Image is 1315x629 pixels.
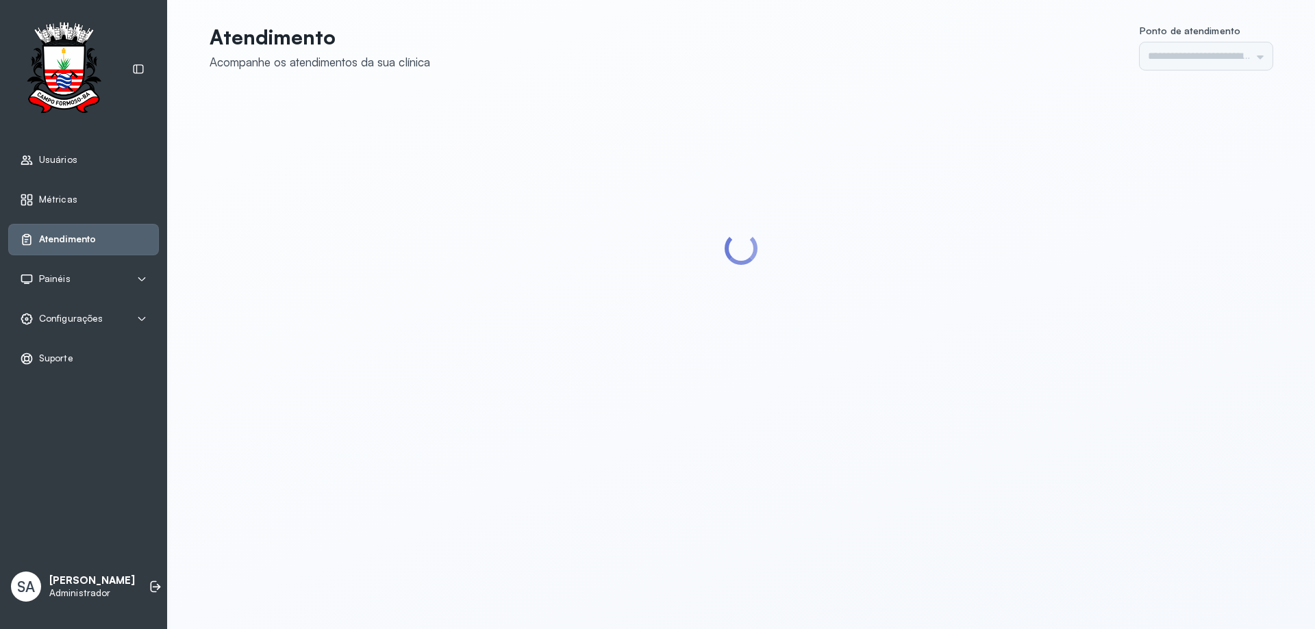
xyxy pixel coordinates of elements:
[20,153,147,167] a: Usuários
[20,233,147,246] a: Atendimento
[39,194,77,205] span: Métricas
[39,233,96,245] span: Atendimento
[39,273,71,285] span: Painéis
[49,574,135,587] p: [PERSON_NAME]
[39,313,103,324] span: Configurações
[14,22,113,117] img: Logotipo do estabelecimento
[20,193,147,207] a: Métricas
[39,154,77,166] span: Usuários
[210,25,430,49] p: Atendimento
[39,352,73,364] span: Suporte
[1140,25,1240,36] span: Ponto de atendimento
[49,587,135,599] p: Administrador
[210,55,430,69] div: Acompanhe os atendimentos da sua clínica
